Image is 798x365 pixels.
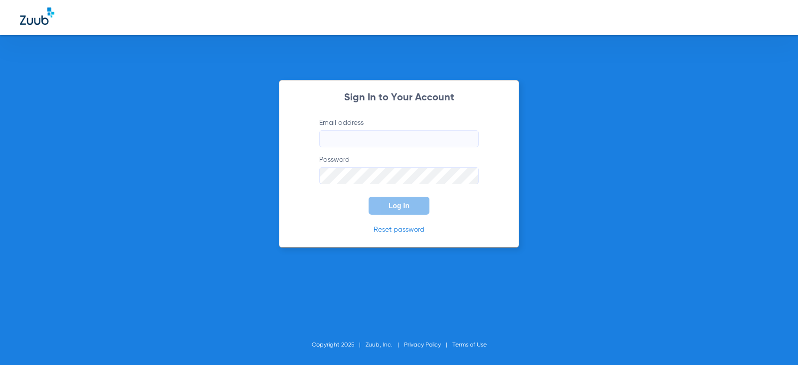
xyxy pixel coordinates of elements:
[452,342,487,348] a: Terms of Use
[319,155,479,184] label: Password
[319,118,479,147] label: Email address
[20,7,54,25] img: Zuub Logo
[389,202,409,210] span: Log In
[366,340,404,350] li: Zuub, Inc.
[304,93,494,103] h2: Sign In to Your Account
[312,340,366,350] li: Copyright 2025
[404,342,441,348] a: Privacy Policy
[369,197,429,215] button: Log In
[319,130,479,147] input: Email address
[374,226,424,233] a: Reset password
[319,167,479,184] input: Password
